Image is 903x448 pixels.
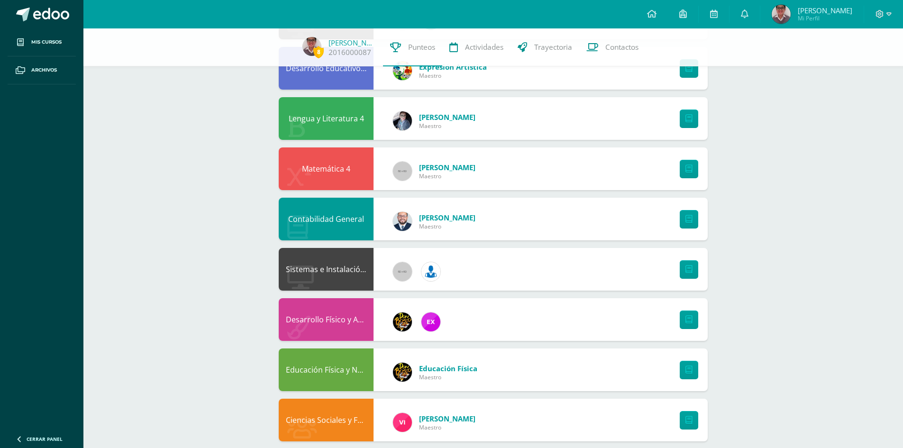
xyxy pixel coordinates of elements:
a: Contactos [579,28,646,66]
span: Maestro [419,172,475,180]
a: Trayectoria [511,28,579,66]
img: 60x60 [393,162,412,181]
div: Contabilidad General [279,198,374,240]
span: Punteos [408,42,435,52]
img: bd6d0aa147d20350c4821b7c643124fa.png [393,413,412,432]
img: 21dcd0747afb1b787494880446b9b401.png [393,312,412,331]
div: Sistemas e Instalación de Software (Desarrollo de Software) [279,248,374,291]
span: Maestro [419,72,487,80]
span: [PERSON_NAME] [798,6,852,15]
div: Educación Física y Natación [279,348,374,391]
span: Contactos [605,42,638,52]
a: Archivos [8,56,76,84]
span: Maestro [419,222,475,230]
span: Maestro [419,122,475,130]
span: [PERSON_NAME] [419,414,475,423]
img: 60x60 [393,262,412,281]
img: 159e24a6ecedfdf8f489544946a573f0.png [393,61,412,80]
span: Mi Perfil [798,14,852,22]
span: Cerrar panel [27,436,63,442]
div: Matemática 4 [279,147,374,190]
span: [PERSON_NAME] [419,112,475,122]
a: [PERSON_NAME] [328,38,376,47]
span: Actividades [465,42,503,52]
img: 6ed6846fa57649245178fca9fc9a58dd.png [421,262,440,281]
img: 9ff29071dadff2443d3fc9e4067af210.png [772,5,791,24]
a: Actividades [442,28,511,66]
img: ce84f7dabd80ed5f5aa83b4480291ac6.png [421,312,440,331]
img: eaa624bfc361f5d4e8a554d75d1a3cf6.png [393,212,412,231]
div: Desarrollo Físico y Artístico (Extracurricular) [279,298,374,341]
img: eda3c0d1caa5ac1a520cf0290d7c6ae4.png [393,363,412,382]
span: Educación Física [419,364,477,373]
div: Lengua y Literatura 4 [279,97,374,140]
a: 2016000087 [328,47,371,57]
span: [PERSON_NAME] [419,163,475,172]
a: Punteos [383,28,442,66]
div: Desarrollo Educativo y Proyecto de Vida [279,47,374,90]
span: [PERSON_NAME] [419,213,475,222]
a: Mis cursos [8,28,76,56]
span: Archivos [31,66,57,74]
span: Trayectoria [534,42,572,52]
span: Mis cursos [31,38,62,46]
span: Maestro [419,423,475,431]
span: Expresión Artística [419,62,487,72]
span: Maestro [419,373,477,381]
div: Ciencias Sociales y Formación Ciudadana 4 [279,399,374,441]
img: 702136d6d401d1cd4ce1c6f6778c2e49.png [393,111,412,130]
span: 8 [313,46,324,58]
img: 9ff29071dadff2443d3fc9e4067af210.png [302,37,321,56]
